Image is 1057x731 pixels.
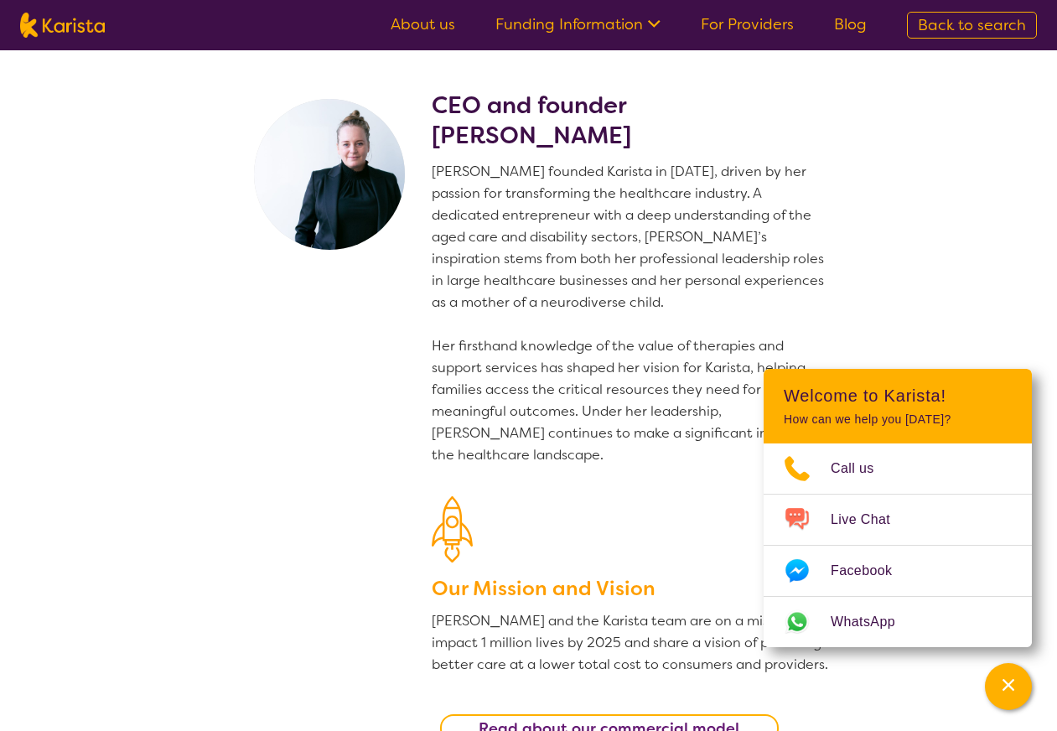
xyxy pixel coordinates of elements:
[391,14,455,34] a: About us
[784,412,1012,427] p: How can we help you [DATE]?
[432,610,831,676] p: [PERSON_NAME] and the Karista team are on a mission to impact 1 million lives by 2025 and share a...
[432,573,831,604] h3: Our Mission and Vision
[907,12,1037,39] a: Back to search
[764,597,1032,647] a: Web link opens in a new tab.
[764,443,1032,647] ul: Choose channel
[784,386,1012,406] h2: Welcome to Karista!
[432,161,831,466] p: [PERSON_NAME] founded Karista in [DATE], driven by her passion for transforming the healthcare in...
[831,609,915,635] span: WhatsApp
[831,558,912,583] span: Facebook
[831,456,894,481] span: Call us
[20,13,105,38] img: Karista logo
[918,15,1026,35] span: Back to search
[985,663,1032,710] button: Channel Menu
[764,369,1032,647] div: Channel Menu
[495,14,661,34] a: Funding Information
[432,91,831,151] h2: CEO and founder [PERSON_NAME]
[834,14,867,34] a: Blog
[831,507,910,532] span: Live Chat
[432,496,473,563] img: Our Mission
[701,14,794,34] a: For Providers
